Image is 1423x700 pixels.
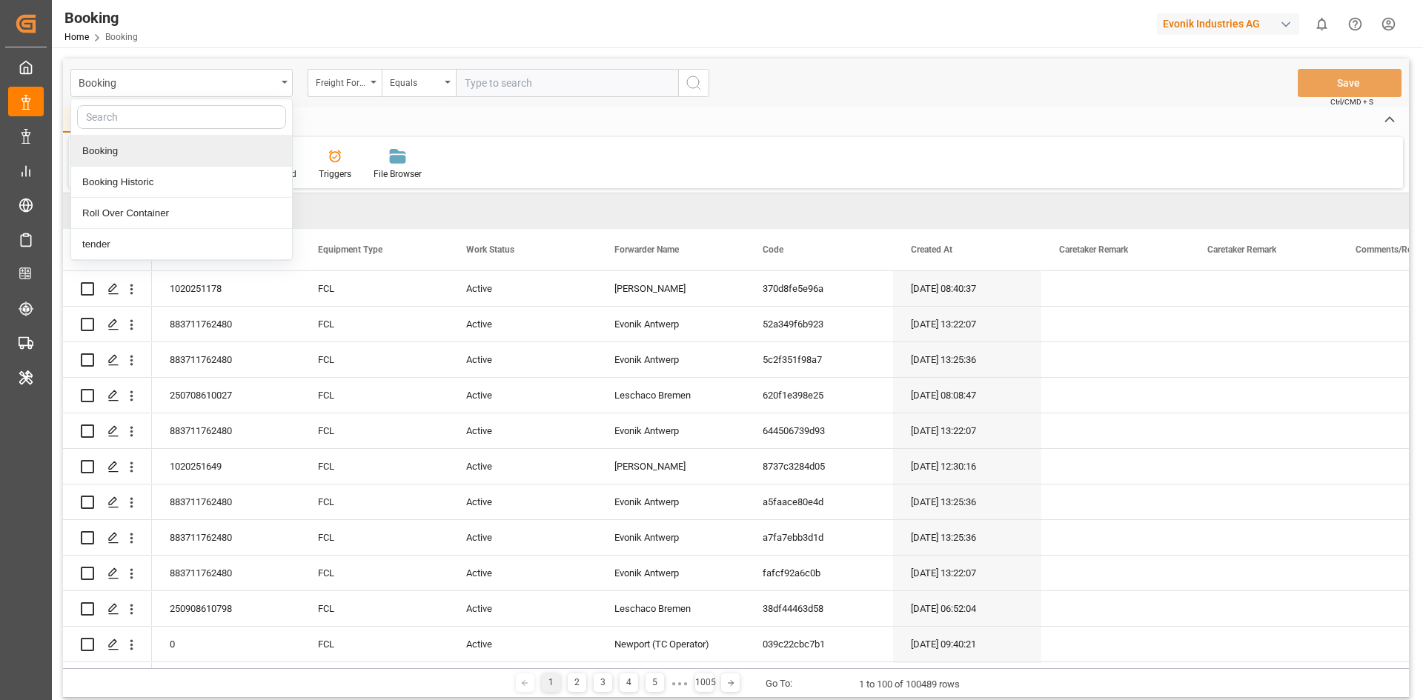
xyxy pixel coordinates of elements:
[300,627,448,661] div: FCL
[63,271,152,307] div: Press SPACE to select this row.
[597,520,745,555] div: Evonik Antwerp
[1059,244,1128,255] span: Caretaker Remark
[64,7,138,29] div: Booking
[300,662,448,697] div: FCL
[318,244,382,255] span: Equipment Type
[63,556,152,591] div: Press SPACE to select this row.
[152,271,300,306] div: 1020251178
[745,591,893,626] div: 38df44463d58
[448,449,597,484] div: Active
[893,449,1041,484] div: [DATE] 12:30:16
[152,342,300,377] div: 883711762480
[745,271,893,306] div: 370d8fe5e96a
[63,307,152,342] div: Press SPACE to select this row.
[152,591,300,626] div: 250908610798
[893,520,1041,555] div: [DATE] 13:25:36
[70,69,293,97] button: close menu
[1157,10,1305,38] button: Evonik Industries AG
[1157,13,1299,35] div: Evonik Industries AG
[893,627,1041,661] div: [DATE] 09:40:21
[77,105,286,129] input: Search
[646,673,664,692] div: 5
[152,449,300,484] div: 1020251649
[152,627,300,661] div: 0
[300,271,448,306] div: FCL
[63,378,152,413] div: Press SPACE to select this row.
[63,591,152,627] div: Press SPACE to select this row.
[614,244,679,255] span: Forwarder Name
[597,378,745,413] div: Leschaco Bremen
[597,271,745,306] div: [PERSON_NAME]
[597,591,745,626] div: Leschaco Bremen
[893,307,1041,341] div: [DATE] 13:22:07
[448,520,597,555] div: Active
[620,673,638,692] div: 4
[745,556,893,590] div: fafcf92a6c0b
[448,378,597,413] div: Active
[308,69,382,97] button: open menu
[859,677,960,692] div: 1 to 100 of 100489 rows
[448,307,597,341] div: Active
[745,413,893,448] div: 644506739d93
[300,307,448,341] div: FCL
[382,69,456,97] button: open menu
[152,662,300,697] div: 0
[63,662,152,698] div: Press SPACE to select this row.
[893,591,1041,626] div: [DATE] 06:52:04
[1339,7,1372,41] button: Help Center
[300,556,448,590] div: FCL
[597,307,745,341] div: Evonik Antwerp
[63,449,152,484] div: Press SPACE to select this row.
[893,378,1041,413] div: [DATE] 08:08:47
[152,556,300,590] div: 883711762480
[745,378,893,413] div: 620f1e398e25
[893,342,1041,377] div: [DATE] 13:25:36
[71,198,292,229] div: Roll Over Container
[911,244,952,255] span: Created At
[63,413,152,449] div: Press SPACE to select this row.
[63,627,152,662] div: Press SPACE to select this row.
[695,673,714,692] div: 1005
[152,484,300,519] div: 883711762480
[893,413,1041,448] div: [DATE] 13:22:07
[1305,7,1339,41] button: show 0 new notifications
[63,342,152,378] div: Press SPACE to select this row.
[542,673,560,692] div: 1
[448,591,597,626] div: Active
[745,662,893,697] div: 1b46962f4d3d
[448,556,597,590] div: Active
[594,673,612,692] div: 3
[597,413,745,448] div: Evonik Antwerp
[597,662,745,697] div: Newport (TC Operator)
[300,342,448,377] div: FCL
[300,484,448,519] div: FCL
[448,484,597,519] div: Active
[79,73,276,91] div: Booking
[597,556,745,590] div: Evonik Antwerp
[448,413,597,448] div: Active
[71,229,292,260] div: tender
[597,449,745,484] div: [PERSON_NAME]
[893,556,1041,590] div: [DATE] 13:22:07
[745,520,893,555] div: a7fa7ebb3d1d
[597,627,745,661] div: Newport (TC Operator)
[319,167,351,181] div: Triggers
[1330,96,1373,107] span: Ctrl/CMD + S
[766,676,792,691] div: Go To:
[466,244,514,255] span: Work Status
[300,413,448,448] div: FCL
[448,342,597,377] div: Active
[300,378,448,413] div: FCL
[374,167,422,181] div: File Browser
[763,244,783,255] span: Code
[300,591,448,626] div: FCL
[745,449,893,484] div: 8737c3284d05
[64,32,89,42] a: Home
[597,484,745,519] div: Evonik Antwerp
[745,627,893,661] div: 039c22cbc7b1
[390,73,440,90] div: Equals
[671,678,688,689] div: ● ● ●
[152,520,300,555] div: 883711762480
[597,342,745,377] div: Evonik Antwerp
[448,662,597,697] div: Active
